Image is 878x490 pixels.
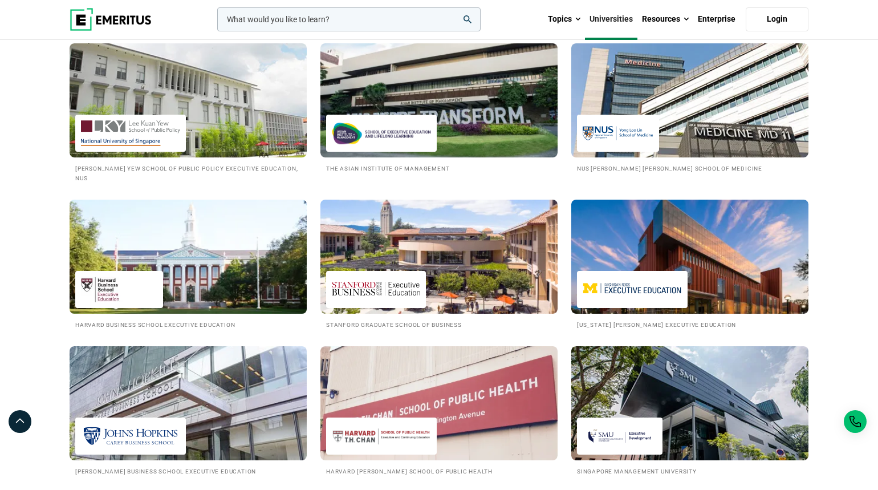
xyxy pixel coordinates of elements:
img: Universities We Work With [571,43,808,157]
img: Universities We Work With [320,346,558,460]
a: Universities We Work With Harvard T.H. Chan School of Public Health Harvard [PERSON_NAME] School ... [320,346,558,476]
h2: [US_STATE] [PERSON_NAME] Executive Education [577,319,803,329]
img: Lee Kuan Yew School of Public Policy Executive Education, NUS [81,120,180,146]
h2: [PERSON_NAME] Yew School of Public Policy Executive Education, NUS [75,163,301,183]
a: Universities We Work With Michigan Ross Executive Education [US_STATE] [PERSON_NAME] Executive Ed... [571,200,808,329]
img: Universities We Work With [571,200,808,314]
h2: NUS [PERSON_NAME] [PERSON_NAME] School of Medicine [577,163,803,173]
img: Universities We Work With [320,200,558,314]
input: woocommerce-product-search-field-0 [217,7,481,31]
a: Universities We Work With NUS Yong Loo Lin School of Medicine NUS [PERSON_NAME] [PERSON_NAME] Sch... [571,43,808,173]
h2: The Asian Institute of Management [326,163,552,173]
a: Universities We Work With Singapore Management University Singapore Management University [571,346,808,476]
h2: Stanford Graduate School of Business [326,319,552,329]
a: Universities We Work With Asian Institute of Management The Asian Institute of Management [320,43,558,173]
img: Universities We Work With [58,194,319,319]
img: Universities We Work With [320,43,558,157]
img: NUS Yong Loo Lin School of Medicine [583,120,653,146]
a: Universities We Work With Lee Kuan Yew School of Public Policy Executive Education, NUS [PERSON_N... [70,43,307,183]
img: Harvard T.H. Chan School of Public Health [332,423,431,449]
img: Universities We Work With [571,346,808,460]
img: Singapore Management University [583,423,657,449]
h2: [PERSON_NAME] Business School Executive Education [75,466,301,476]
img: Asian Institute of Management [332,120,431,146]
img: Universities We Work With [70,43,307,157]
a: Universities We Work With Harvard Business School Executive Education Harvard Business School Exe... [70,200,307,329]
a: Universities We Work With Stanford Graduate School of Business Stanford Graduate School of Business [320,200,558,329]
h2: Singapore Management University [577,466,803,476]
img: Michigan Ross Executive Education [583,277,682,302]
img: Stanford Graduate School of Business [332,277,420,302]
a: Login [746,7,808,31]
h2: Harvard [PERSON_NAME] School of Public Health [326,466,552,476]
img: Johns Hopkins Carey Business School Executive Education [81,423,180,449]
h2: Harvard Business School Executive Education [75,319,301,329]
img: Harvard Business School Executive Education [81,277,157,302]
a: Universities We Work With Johns Hopkins Carey Business School Executive Education [PERSON_NAME] B... [70,346,307,476]
img: Universities We Work With [70,346,307,460]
